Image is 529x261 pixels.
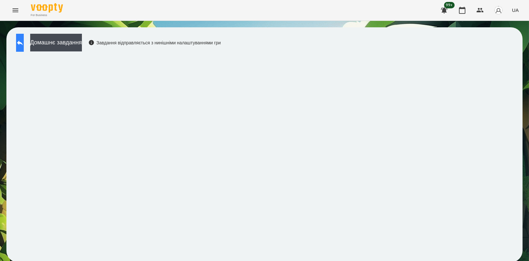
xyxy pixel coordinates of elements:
[512,7,519,14] span: UA
[31,13,63,17] span: For Business
[509,4,521,16] button: UA
[88,40,221,46] div: Завдання відправляється з нинішніми налаштуваннями гри
[31,3,63,13] img: Voopty Logo
[8,3,23,18] button: Menu
[444,2,455,8] span: 99+
[30,34,82,51] button: Домашнє завдання
[494,6,503,15] img: avatar_s.png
